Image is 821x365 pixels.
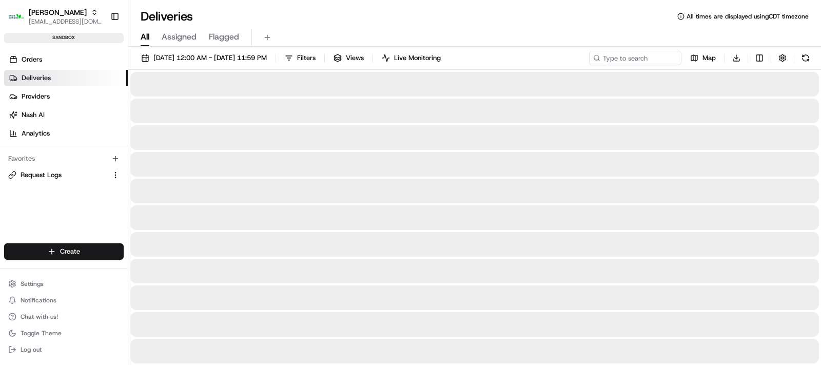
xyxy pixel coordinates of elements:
button: Views [329,51,368,65]
span: Create [60,247,80,256]
a: Deliveries [4,70,128,86]
button: Map [686,51,720,65]
div: Favorites [4,150,124,167]
span: All [141,31,149,43]
button: Request Logs [4,167,124,183]
span: Deliveries [22,73,51,83]
input: Type to search [589,51,681,65]
span: All times are displayed using CDT timezone [687,12,809,21]
span: Log out [21,345,42,354]
button: Toggle Theme [4,326,124,340]
a: Nash AI [4,107,128,123]
button: [DATE] 12:00 AM - [DATE] 11:59 PM [136,51,271,65]
button: Live Monitoring [377,51,445,65]
button: Martin's[PERSON_NAME][EMAIL_ADDRESS][DOMAIN_NAME] [4,4,106,29]
span: Nash AI [22,110,45,120]
span: Filters [297,53,316,63]
span: Analytics [22,129,50,138]
button: Settings [4,277,124,291]
span: Map [702,53,716,63]
span: Live Monitoring [394,53,441,63]
button: Log out [4,342,124,357]
a: Orders [4,51,128,68]
button: [EMAIL_ADDRESS][DOMAIN_NAME] [29,17,102,26]
button: Chat with us! [4,310,124,324]
span: [DATE] 12:00 AM - [DATE] 11:59 PM [153,53,267,63]
span: Settings [21,280,44,288]
button: Filters [280,51,320,65]
button: [PERSON_NAME] [29,7,87,17]
span: Views [346,53,364,63]
a: Providers [4,88,128,105]
a: Analytics [4,125,128,142]
span: Toggle Theme [21,329,62,337]
span: Assigned [162,31,197,43]
span: Notifications [21,296,56,304]
span: Orders [22,55,42,64]
div: sandbox [4,33,124,43]
button: Create [4,243,124,260]
button: Refresh [798,51,813,65]
span: Chat with us! [21,313,58,321]
span: Request Logs [21,170,62,180]
h1: Deliveries [141,8,193,25]
img: Martin's [8,8,25,25]
span: Flagged [209,31,239,43]
button: Notifications [4,293,124,308]
a: Request Logs [8,170,107,180]
span: Providers [22,92,50,101]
